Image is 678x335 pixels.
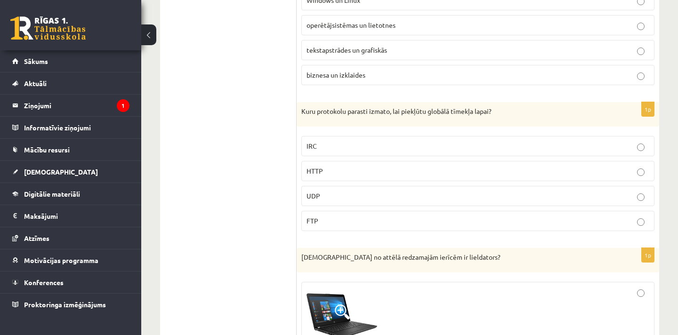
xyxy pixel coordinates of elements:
[117,99,129,112] i: 1
[12,271,129,293] a: Konferences
[12,139,129,160] a: Mācību resursi
[637,218,645,226] input: FTP
[12,117,129,138] a: Informatīvie ziņojumi
[637,168,645,176] input: HTTP
[641,102,654,117] p: 1p
[307,191,320,200] span: UDP
[307,71,365,79] span: biznesa un izklaides
[307,167,323,175] span: HTTP
[301,253,607,262] p: [DEMOGRAPHIC_DATA] no attēlā redzamajām ierīcēm ir lieldators?
[24,167,98,176] span: [DEMOGRAPHIC_DATA]
[12,95,129,116] a: Ziņojumi1
[637,144,645,151] input: IRC
[12,294,129,315] a: Proktoringa izmēģinājums
[637,23,645,30] input: operētājsistēmas un lietotnes
[24,57,48,65] span: Sākums
[24,117,129,138] legend: Informatīvie ziņojumi
[301,107,607,116] p: Kuru protokolu parasti izmato, lai piekļūtu globālā tīmekļa lapai?
[24,278,64,287] span: Konferences
[12,205,129,227] a: Maksājumi
[24,205,129,227] legend: Maksājumi
[12,183,129,205] a: Digitālie materiāli
[24,300,106,309] span: Proktoringa izmēģinājums
[24,95,129,116] legend: Ziņojumi
[307,216,318,225] span: FTP
[12,72,129,94] a: Aktuāli
[24,145,70,154] span: Mācību resursi
[24,79,47,88] span: Aktuāli
[307,21,395,29] span: operētājsistēmas un lietotnes
[24,234,49,242] span: Atzīmes
[12,249,129,271] a: Motivācijas programma
[641,247,654,263] p: 1p
[12,227,129,249] a: Atzīmes
[24,256,98,264] span: Motivācijas programma
[307,142,317,150] span: IRC
[307,46,387,54] span: tekstapstrādes un grafiskās
[10,16,86,40] a: Rīgas 1. Tālmācības vidusskola
[24,190,80,198] span: Digitālie materiāli
[637,193,645,201] input: UDP
[637,72,645,80] input: biznesa un izklaides
[12,50,129,72] a: Sākums
[637,48,645,55] input: tekstapstrādes un grafiskās
[12,161,129,183] a: [DEMOGRAPHIC_DATA]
